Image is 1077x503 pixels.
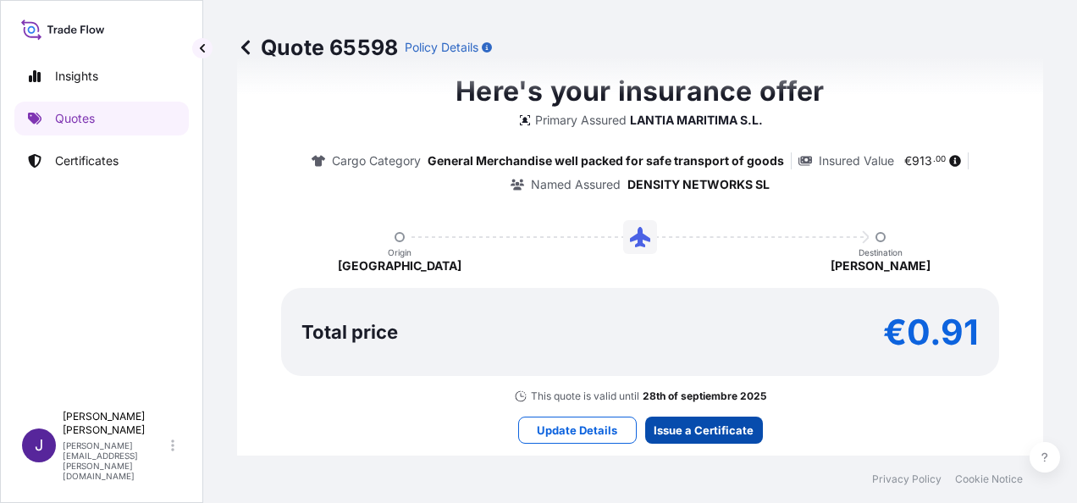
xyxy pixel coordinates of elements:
[338,257,461,274] p: [GEOGRAPHIC_DATA]
[627,176,770,193] p: DENSITY NETWORKS SL
[301,323,398,340] p: Total price
[859,247,903,257] p: Destination
[819,152,894,169] p: Insured Value
[518,417,637,444] button: Update Details
[912,155,932,167] span: 913
[831,257,931,274] p: [PERSON_NAME]
[872,473,942,486] a: Privacy Policy
[428,152,784,169] p: General Merchandise well packed for safe transport of goods
[332,152,421,169] p: Cargo Category
[645,417,763,444] button: Issue a Certificate
[630,112,763,129] p: LANTIA MARITIMA S.L.
[531,176,621,193] p: Named Assured
[388,247,411,257] p: Origin
[904,155,912,167] span: €
[35,437,43,454] span: J
[55,152,119,169] p: Certificates
[933,157,936,163] span: .
[14,144,189,178] a: Certificates
[531,390,639,403] p: This quote is valid until
[14,102,189,135] a: Quotes
[883,318,979,345] p: €0.91
[55,110,95,127] p: Quotes
[535,112,627,129] p: Primary Assured
[936,157,946,163] span: 00
[63,410,168,437] p: [PERSON_NAME] [PERSON_NAME]
[955,473,1023,486] a: Cookie Notice
[63,440,168,481] p: [PERSON_NAME][EMAIL_ADDRESS][PERSON_NAME][DOMAIN_NAME]
[537,422,617,439] p: Update Details
[14,59,189,93] a: Insights
[405,39,478,56] p: Policy Details
[654,422,754,439] p: Issue a Certificate
[643,390,766,403] p: 28th of septiembre 2025
[237,34,398,61] p: Quote 65598
[55,68,98,85] p: Insights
